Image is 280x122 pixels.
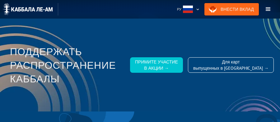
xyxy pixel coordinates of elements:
h3: Поддержать распространение каббалы [10,45,125,85]
a: Примите участиев акции → [130,57,183,73]
div: Примите участие в акции → [135,59,178,71]
div: Ру [175,3,202,15]
div: Ру [177,6,181,12]
a: Внести Вклад [204,3,259,15]
a: Для картвыпущенных в [GEOGRAPHIC_DATA] → [188,57,274,73]
div: Для карт выпущенных в [GEOGRAPHIC_DATA] → [193,59,268,71]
